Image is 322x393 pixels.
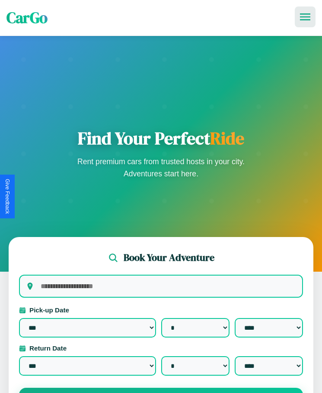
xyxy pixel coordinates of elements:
label: Pick-up Date [19,306,303,314]
label: Return Date [19,344,303,352]
span: CarGo [6,7,48,28]
p: Rent premium cars from trusted hosts in your city. Adventures start here. [75,156,248,180]
h1: Find Your Perfect [75,128,248,149]
span: Ride [210,127,244,150]
h2: Book Your Adventure [124,251,214,264]
div: Give Feedback [4,179,10,214]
